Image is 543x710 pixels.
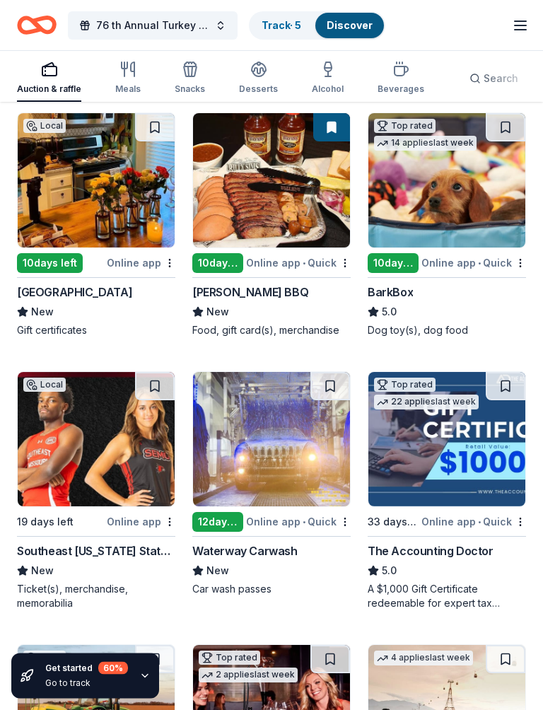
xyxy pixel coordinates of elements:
a: Home [17,8,57,42]
span: • [303,258,305,269]
div: BarkBox [368,284,413,301]
div: 33 days left [368,514,419,531]
div: Top rated [374,378,436,392]
div: Local [23,378,66,392]
div: Food, gift card(s), merchandise [192,324,351,338]
div: Online app [107,513,175,531]
span: Search [484,70,518,87]
div: 12 days left [192,513,243,532]
div: A $1,000 Gift Certificate redeemable for expert tax preparation or tax resolution services—recipi... [368,583,526,611]
div: Ticket(s), merchandise, memorabilia [17,583,175,611]
div: Meals [115,83,141,95]
div: 2 applies last week [199,668,298,683]
div: [GEOGRAPHIC_DATA] [17,284,132,301]
a: Image for The Accounting DoctorTop rated22 applieslast week33 days leftOnline app•QuickThe Accoun... [368,372,526,611]
img: Image for Southeast Missouri State University Athletics [18,373,175,507]
div: Top rated [374,120,436,134]
div: Snacks [175,83,205,95]
span: New [206,563,229,580]
a: Image for Southeast Missouri State University AthleticsLocal19 days leftOnline appSoutheast [US_S... [17,372,175,611]
div: The Accounting Doctor [368,543,494,560]
div: Southeast [US_STATE] State University Athletics [17,543,175,560]
a: Image for BarkBoxTop rated14 applieslast week10days leftOnline app•QuickBarkBox5.0Dog toy(s), dog... [368,113,526,338]
button: Desserts [239,55,278,102]
a: Discover [327,19,373,31]
div: Dog toy(s), dog food [368,324,526,338]
div: Auction & raffle [17,83,81,95]
img: Image for The Accounting Doctor [368,373,525,507]
button: Search [458,64,530,93]
a: Image for Billy Sims BBQ10days leftOnline app•Quick[PERSON_NAME] BBQNewFood, gift card(s), mercha... [192,113,351,338]
div: [PERSON_NAME] BBQ [192,284,308,301]
button: 76 th Annual Turkey Dinner and Silent Auction [68,11,238,40]
span: 5.0 [382,304,397,321]
a: Track· 5 [262,19,301,31]
img: Image for Billy Sims BBQ [193,114,350,248]
span: New [31,304,54,321]
div: Local [23,120,66,134]
button: Track· 5Discover [249,11,385,40]
span: New [206,304,229,321]
div: Online app Quick [421,513,526,531]
div: 60 % [98,662,128,675]
img: Image for Waterway Carwash [193,373,350,507]
div: Online app Quick [421,255,526,272]
a: Image for Main Street Inn ParkvilleLocal10days leftOnline app[GEOGRAPHIC_DATA]NewGift certificates [17,113,175,338]
div: Alcohol [312,83,344,95]
div: 22 applies last week [374,395,479,410]
span: 5.0 [382,563,397,580]
div: Beverages [378,83,424,95]
div: Get started [45,662,128,675]
div: Desserts [239,83,278,95]
button: Auction & raffle [17,55,81,102]
img: Image for BarkBox [368,114,525,248]
div: Waterway Carwash [192,543,298,560]
a: Image for Waterway Carwash12days leftOnline app•QuickWaterway CarwashNewCar wash passes [192,372,351,597]
button: Alcohol [312,55,344,102]
img: Image for Main Street Inn Parkville [18,114,175,248]
span: • [478,517,481,528]
div: Car wash passes [192,583,351,597]
div: Gift certificates [17,324,175,338]
div: 14 applies last week [374,136,477,151]
div: Online app Quick [246,513,351,531]
div: 10 days left [192,254,243,274]
div: 4 applies last week [374,651,473,666]
button: Beverages [378,55,424,102]
span: • [303,517,305,528]
div: Online app Quick [246,255,351,272]
span: New [31,563,54,580]
div: 10 days left [17,254,83,274]
button: Snacks [175,55,205,102]
span: • [478,258,481,269]
div: 19 days left [17,514,74,531]
span: 76 th Annual Turkey Dinner and Silent Auction [96,17,209,34]
button: Meals [115,55,141,102]
div: Online app [107,255,175,272]
div: 10 days left [368,254,419,274]
div: Go to track [45,677,128,689]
